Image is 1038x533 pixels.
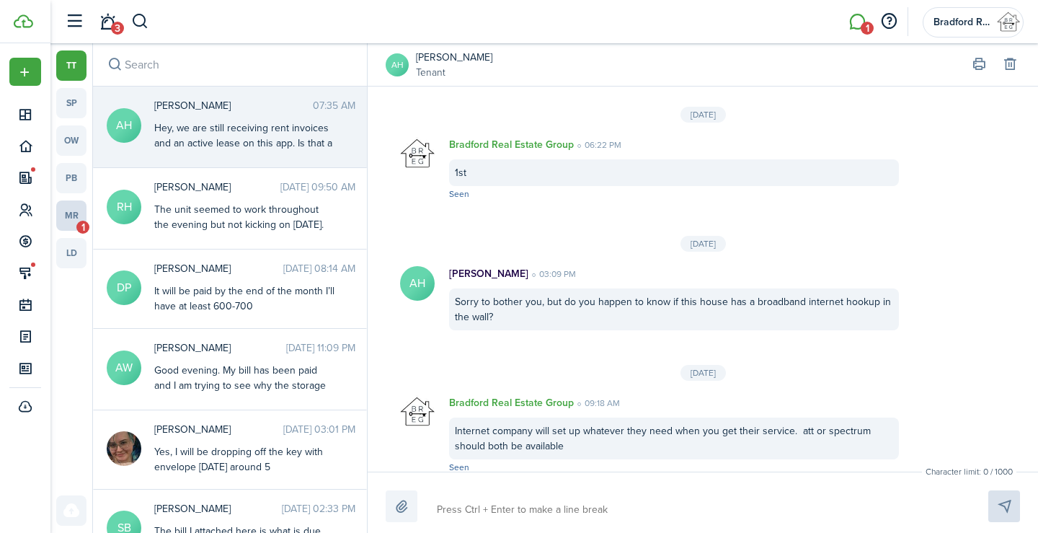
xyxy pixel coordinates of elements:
span: Shawn Berry [154,501,282,516]
button: Print [969,55,989,75]
span: 1 [76,221,89,234]
span: 3 [111,22,124,35]
div: [DATE] [680,365,726,381]
time: 07:35 AM [313,98,355,113]
span: Alexandria Heacock [154,98,313,113]
img: Bradford Real Estate Group [997,11,1020,34]
button: Delete [1000,55,1020,75]
time: [DATE] 11:09 PM [286,340,355,356]
a: AH [386,53,409,76]
avatar-text: AH [107,108,141,143]
div: [DATE] [680,236,726,252]
span: Seen [449,461,469,474]
div: Good evening. My bill has been paid and I am trying to see why the storage is still locked and I ... [154,363,334,408]
p: [PERSON_NAME] [449,266,528,281]
p: Bradford Real Estate Group [449,137,574,152]
button: Search [131,9,149,34]
div: Sorry to bother you, but do you happen to know if this house has a broadband internet hookup in t... [449,288,899,330]
a: Tenant [416,65,492,80]
span: Seen [449,188,469,201]
a: mr [56,201,86,231]
button: Open sidebar [61,8,88,35]
time: [DATE] 09:50 AM [280,180,355,195]
button: Open menu [9,58,41,86]
time: [DATE] 03:01 PM [283,422,355,437]
a: pb [56,163,86,193]
button: Search [105,55,125,75]
div: [DATE] [680,107,726,123]
a: ld [56,238,86,268]
time: 09:18 AM [574,397,620,410]
span: Andrea Wood [154,340,286,356]
time: 06:22 PM [574,138,621,151]
img: Alexandria Byrd [107,431,141,466]
avatar-text: DP [107,270,141,305]
div: Internet company will set up whatever they need when you get their service. att or spectrum shoul... [449,418,899,459]
a: sp [56,88,86,118]
a: tt [56,50,86,81]
div: 1st [449,159,899,186]
div: Hey, we are still receiving rent invoices and an active lease on this app. Is that a cause for co... [154,120,334,196]
img: Bradford Real Estate Group [400,137,435,172]
a: [PERSON_NAME] [416,50,492,65]
div: Yes, I will be dropping off the key with envelope [DATE] around 5 [154,444,334,475]
span: Alexandria Byrd [154,422,283,437]
avatar-text: AH [400,266,435,301]
a: ow [56,125,86,156]
span: Desmond Perry [154,261,283,276]
small: Character limit: 0 / 1000 [922,465,1016,478]
span: Bradford Real Estate Group [933,17,991,27]
time: [DATE] 02:33 PM [282,501,355,516]
p: Bradford Real Estate Group [449,395,574,410]
span: Robert Herron [154,180,280,195]
input: search [93,43,367,86]
img: Bradford Real Estate Group [400,395,435,430]
div: The unit seemed to work throughout the evening but not kicking on [DATE]. Thermostat is set at au... [154,202,334,293]
avatar-text: RH [107,190,141,224]
img: TenantCloud [14,14,33,28]
avatar-text: AW [107,351,141,385]
button: Open resource center [877,9,901,34]
time: [DATE] 08:14 AM [283,261,355,276]
div: It will be paid by the end of the month I’ll have at least 600-700 [154,283,334,314]
time: 03:09 PM [528,268,576,281]
a: Notifications [94,4,121,40]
